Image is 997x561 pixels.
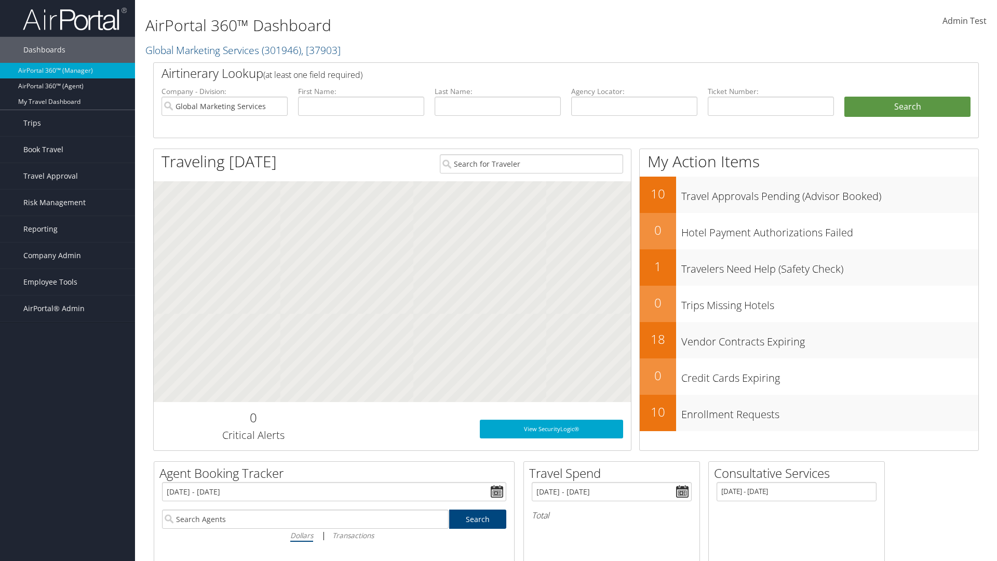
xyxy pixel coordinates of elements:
[301,43,341,57] span: , [ 37903 ]
[640,258,676,275] h2: 1
[681,366,978,385] h3: Credit Cards Expiring
[162,510,449,529] input: Search Agents
[159,464,514,482] h2: Agent Booking Tracker
[263,69,362,81] span: (at least one field required)
[332,530,374,540] i: Transactions
[23,137,63,163] span: Book Travel
[681,402,978,422] h3: Enrollment Requests
[23,37,65,63] span: Dashboards
[571,86,697,97] label: Agency Locator:
[640,151,978,172] h1: My Action Items
[435,86,561,97] label: Last Name:
[681,184,978,204] h3: Travel Approvals Pending (Advisor Booked)
[942,5,987,37] a: Admin Test
[640,358,978,395] a: 0Credit Cards Expiring
[640,403,676,421] h2: 10
[480,420,623,438] a: View SecurityLogic®
[161,151,277,172] h1: Traveling [DATE]
[681,293,978,313] h3: Trips Missing Hotels
[145,43,341,57] a: Global Marketing Services
[23,216,58,242] span: Reporting
[161,64,902,82] h2: Airtinerary Lookup
[942,15,987,26] span: Admin Test
[681,257,978,276] h3: Travelers Need Help (Safety Check)
[640,395,978,431] a: 10Enrollment Requests
[23,296,85,322] span: AirPortal® Admin
[640,367,676,384] h2: 0
[23,243,81,269] span: Company Admin
[449,510,507,529] a: Search
[640,286,978,322] a: 0Trips Missing Hotels
[298,86,424,97] label: First Name:
[161,428,345,443] h3: Critical Alerts
[23,7,127,31] img: airportal-logo.png
[640,330,676,348] h2: 18
[290,530,313,540] i: Dollars
[681,220,978,240] h3: Hotel Payment Authorizations Failed
[161,86,288,97] label: Company - Division:
[640,185,676,203] h2: 10
[714,464,884,482] h2: Consultative Services
[440,154,623,173] input: Search for Traveler
[681,329,978,349] h3: Vendor Contracts Expiring
[262,43,301,57] span: ( 301946 )
[145,15,706,36] h1: AirPortal 360™ Dashboard
[640,213,978,249] a: 0Hotel Payment Authorizations Failed
[529,464,699,482] h2: Travel Spend
[708,86,834,97] label: Ticket Number:
[844,97,971,117] button: Search
[161,409,345,426] h2: 0
[640,294,676,312] h2: 0
[23,163,78,189] span: Travel Approval
[23,269,77,295] span: Employee Tools
[640,221,676,239] h2: 0
[23,190,86,216] span: Risk Management
[162,529,506,542] div: |
[640,177,978,213] a: 10Travel Approvals Pending (Advisor Booked)
[640,249,978,286] a: 1Travelers Need Help (Safety Check)
[23,110,41,136] span: Trips
[532,510,692,521] h6: Total
[640,322,978,358] a: 18Vendor Contracts Expiring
